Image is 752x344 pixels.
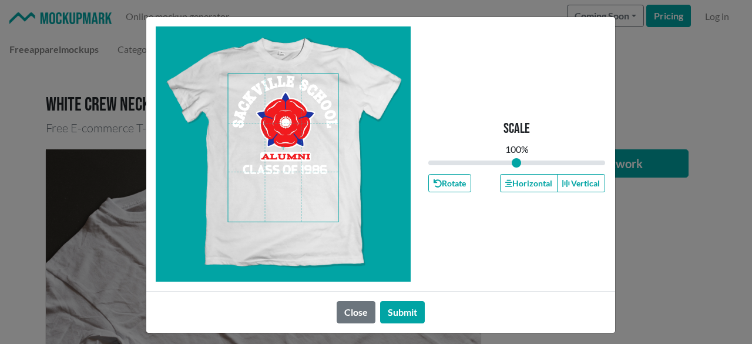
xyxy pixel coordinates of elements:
[500,174,558,192] button: Horizontal
[503,121,530,138] p: Scale
[380,301,425,323] button: Submit
[505,142,529,156] div: 100 %
[337,301,375,323] button: Close
[557,174,605,192] button: Vertical
[428,174,471,192] button: Rotate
